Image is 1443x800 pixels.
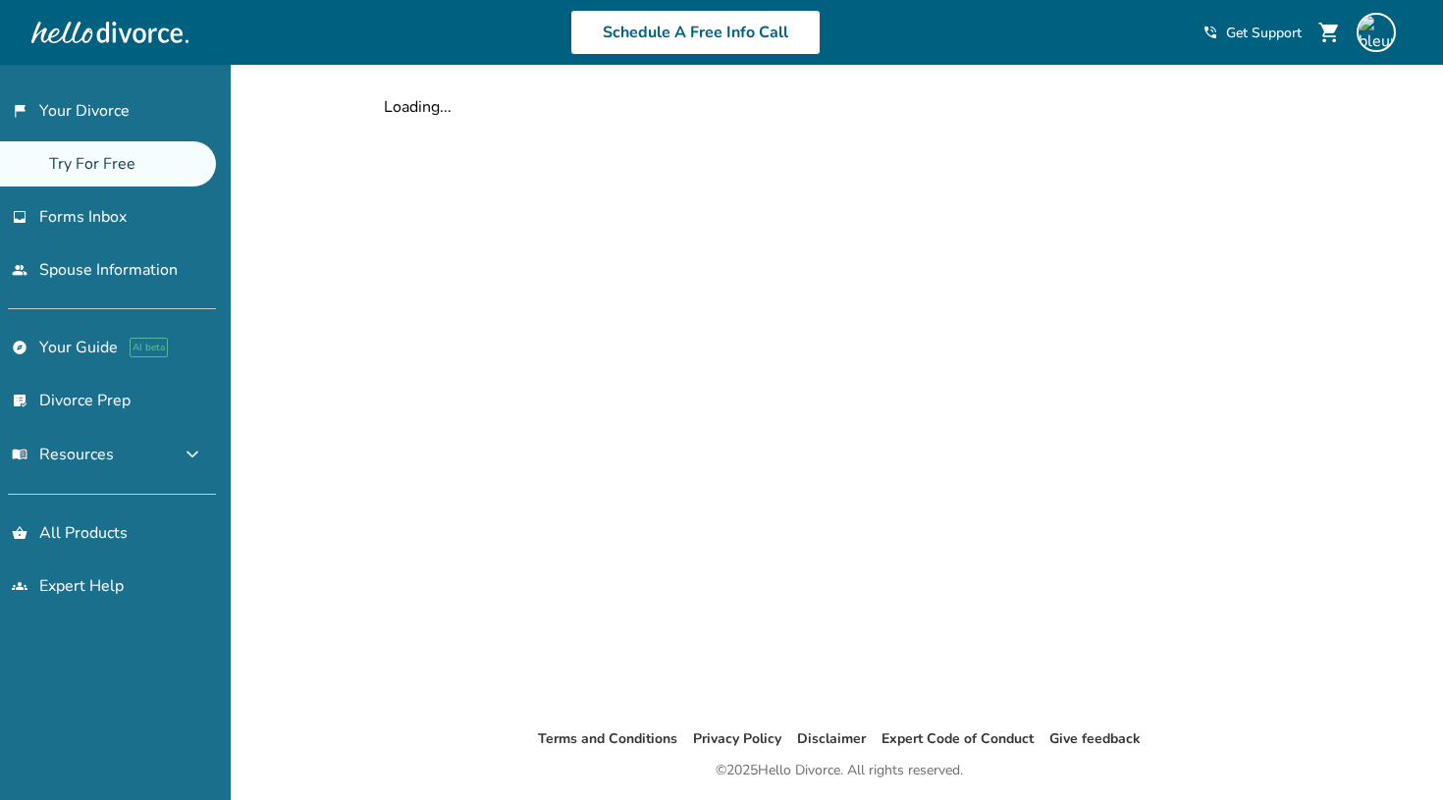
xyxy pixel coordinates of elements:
[12,393,27,408] span: list_alt_check
[570,10,821,55] a: Schedule A Free Info Call
[12,340,27,355] span: explore
[12,444,114,465] span: Resources
[538,729,677,748] a: Terms and Conditions
[12,209,27,225] span: inbox
[39,206,127,228] span: Forms Inbox
[12,525,27,541] span: shopping_basket
[1357,13,1396,52] img: bleumonkey81@hotmail.com
[1202,24,1302,42] a: phone_in_talkGet Support
[384,96,1295,118] div: Loading...
[1049,727,1141,751] li: Give feedback
[1226,24,1302,42] span: Get Support
[1202,25,1218,40] span: phone_in_talk
[130,338,168,357] span: AI beta
[882,729,1034,748] a: Expert Code of Conduct
[12,103,27,119] span: flag_2
[693,729,781,748] a: Privacy Policy
[12,262,27,278] span: people
[12,578,27,594] span: groups
[1317,21,1341,44] span: shopping_cart
[797,727,866,751] li: Disclaimer
[181,443,204,466] span: expand_more
[12,447,27,462] span: menu_book
[716,759,963,782] div: © 2025 Hello Divorce. All rights reserved.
